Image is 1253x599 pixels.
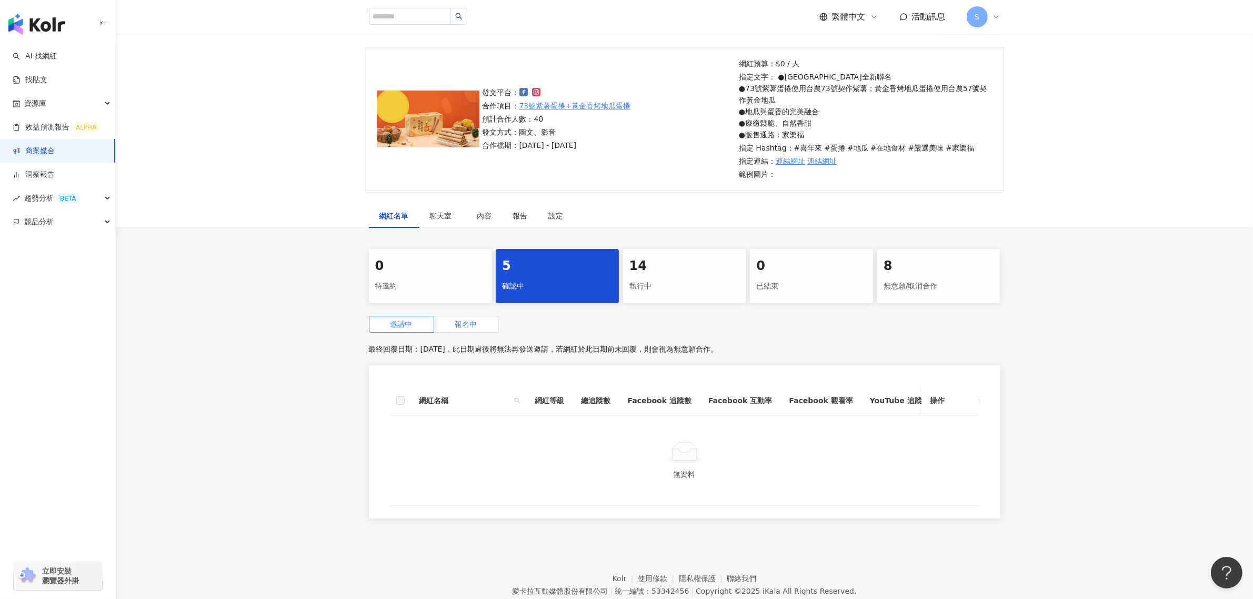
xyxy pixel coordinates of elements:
div: 已結束 [756,277,867,295]
div: 8 [884,257,994,275]
div: 愛卡拉互動媒體股份有限公司 [512,587,608,595]
span: 競品分析 [24,210,54,234]
div: 統一編號：53342456 [615,587,689,595]
a: 連結網址 [807,155,837,167]
p: 範例圖片： [739,168,989,180]
p: 最終回覆日期：[DATE]，此日期過後將無法再發送邀請，若網紅於此日期前未回覆，則會視為無意願合作。 [369,341,1000,357]
div: BETA [56,193,80,204]
div: 無資料 [403,468,967,480]
p: 合作檔期：[DATE] - [DATE] [483,139,631,151]
a: 73號紫薯蛋捲+黃金香烤地瓜蛋捲 [519,100,631,112]
a: searchAI 找網紅 [13,51,57,62]
span: 報名中 [455,320,477,328]
span: search [455,13,463,20]
a: 效益預測報告ALPHA [13,122,101,133]
div: 0 [375,257,486,275]
img: logo [8,14,65,35]
p: #嚴選美味 [908,142,944,154]
th: Facebook 觀看率 [780,386,861,415]
div: 14 [629,257,740,275]
span: 邀請中 [390,320,413,328]
th: 網紅等級 [527,386,573,415]
a: 使用條款 [638,574,679,583]
span: 活動訊息 [912,12,946,22]
p: #家樂福 [946,142,974,154]
p: 發文平台： [483,87,631,98]
a: Kolr [613,574,638,583]
div: Copyright © 2025 All Rights Reserved. [696,587,856,595]
span: 聊天室 [430,212,456,219]
a: iKala [763,587,780,595]
p: #喜年來 [794,142,823,154]
div: 設定 [549,210,564,222]
div: 網紅名單 [379,210,409,222]
span: 繁體中文 [832,11,866,23]
div: 執行中 [629,277,740,295]
p: #地瓜 [847,142,868,154]
th: Facebook 互動率 [700,386,780,415]
div: 待邀約 [375,277,486,295]
p: 網紅預算：$0 / 人 [739,58,989,69]
a: 連結網址 [776,155,805,167]
a: 找貼文 [13,75,47,85]
span: | [691,587,694,595]
p: 合作項目： [483,100,631,112]
th: 總追蹤數 [573,386,619,415]
a: chrome extension立即安裝 瀏覽器外掛 [14,562,102,590]
img: chrome extension [17,567,37,584]
th: YouTube 追蹤數 [861,386,938,415]
p: 預計合作人數：40 [483,113,631,125]
p: 指定連結： [739,155,989,167]
span: 趨勢分析 [24,186,80,210]
span: search [514,397,520,404]
div: 報告 [513,210,528,222]
a: 隱私權保護 [679,574,727,583]
th: Facebook 追蹤數 [619,386,700,415]
p: 發文方式：圖文、影音 [483,126,631,138]
span: | [610,587,613,595]
span: rise [13,195,20,202]
div: 內容 [477,210,492,222]
p: 指定 Hashtag： [739,142,989,154]
p: #蛋捲 [824,142,845,154]
a: 商案媒合 [13,146,55,156]
span: 立即安裝 瀏覽器外掛 [42,566,79,585]
a: 聯絡我們 [727,574,756,583]
div: 5 [502,257,613,275]
th: 操作 [921,386,979,415]
iframe: Help Scout Beacon - Open [1211,557,1242,588]
div: 無意願/取消合作 [884,277,994,295]
div: 確認中 [502,277,613,295]
span: search [512,393,523,408]
a: 洞察報告 [13,169,55,180]
span: S [975,11,979,23]
p: #在地食材 [870,142,906,154]
div: 0 [756,257,867,275]
img: 73號紫薯蛋捲+黃金香烤地瓜蛋捲 [377,91,479,147]
span: 網紅名稱 [419,395,510,406]
p: 指定文字： ●[GEOGRAPHIC_DATA]全新聯名 ●73號紫薯蛋捲使用台農73號契作紫薯；黃金香烤地瓜蛋捲使用台農57號契作黃金地瓜 ●地瓜與蛋香的完美融合 ●療癒鬆脆、自然香甜 ●販售... [739,71,989,141]
span: 資源庫 [24,92,46,115]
